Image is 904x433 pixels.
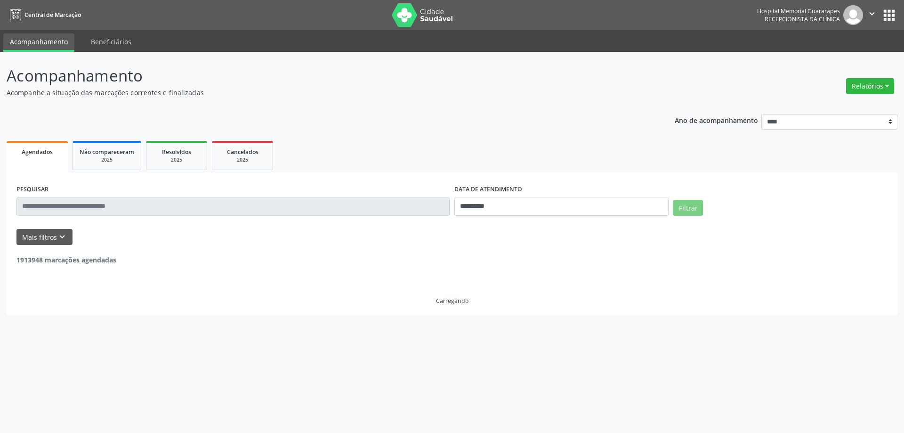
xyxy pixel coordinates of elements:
label: DATA DE ATENDIMENTO [454,182,522,197]
strong: 1913948 marcações agendadas [16,255,116,264]
button: Relatórios [846,78,894,94]
p: Acompanhe a situação das marcações correntes e finalizadas [7,88,630,98]
a: Central de Marcação [7,7,81,23]
p: Acompanhamento [7,64,630,88]
button:  [863,5,881,25]
button: Filtrar [673,200,703,216]
i:  [867,8,877,19]
span: Recepcionista da clínica [765,15,840,23]
div: Carregando [436,297,468,305]
a: Acompanhamento [3,33,74,52]
img: img [843,5,863,25]
button: apps [881,7,897,24]
span: Cancelados [227,148,258,156]
div: 2025 [153,156,200,163]
div: Hospital Memorial Guararapes [757,7,840,15]
a: Beneficiários [84,33,138,50]
button: Mais filtroskeyboard_arrow_down [16,229,73,245]
div: 2025 [219,156,266,163]
div: 2025 [80,156,134,163]
label: PESQUISAR [16,182,48,197]
i: keyboard_arrow_down [57,232,67,242]
span: Agendados [22,148,53,156]
p: Ano de acompanhamento [675,114,758,126]
span: Não compareceram [80,148,134,156]
span: Central de Marcação [24,11,81,19]
span: Resolvidos [162,148,191,156]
